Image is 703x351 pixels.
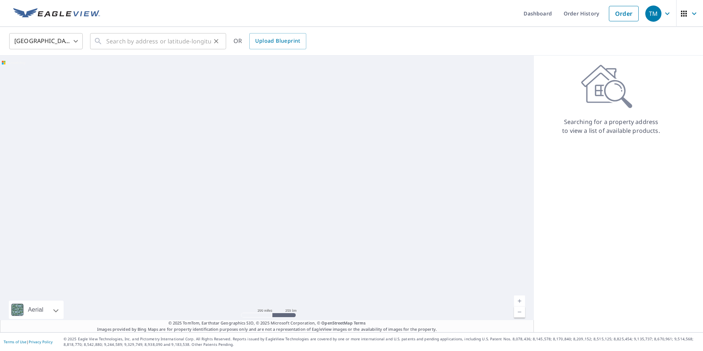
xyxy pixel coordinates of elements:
a: Current Level 5, Zoom In [514,295,525,306]
button: Clear [211,36,221,46]
span: Upload Blueprint [255,36,300,46]
a: OpenStreetMap [321,320,352,326]
p: | [4,340,53,344]
span: © 2025 TomTom, Earthstar Geographics SIO, © 2025 Microsoft Corporation, © [168,320,366,326]
div: TM [645,6,661,22]
a: Terms [354,320,366,326]
div: OR [233,33,306,49]
div: [GEOGRAPHIC_DATA] [9,31,83,52]
p: Searching for a property address to view a list of available products. [562,117,660,135]
div: Aerial [9,301,64,319]
a: Upload Blueprint [249,33,306,49]
a: Terms of Use [4,339,26,344]
div: Aerial [26,301,46,319]
input: Search by address or latitude-longitude [106,31,211,52]
a: Privacy Policy [29,339,53,344]
img: EV Logo [13,8,100,19]
a: Current Level 5, Zoom Out [514,306,525,318]
p: © 2025 Eagle View Technologies, Inc. and Pictometry International Corp. All Rights Reserved. Repo... [64,336,699,347]
a: Order [609,6,639,21]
